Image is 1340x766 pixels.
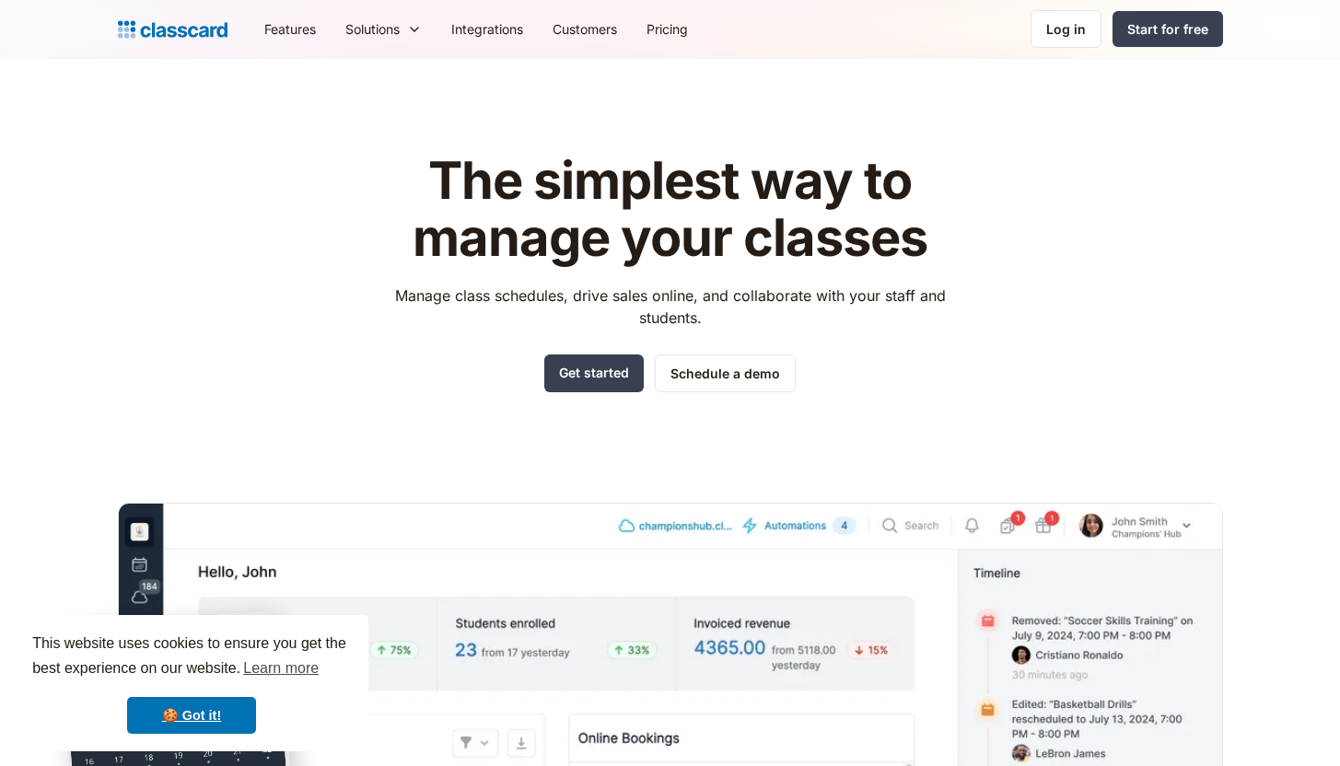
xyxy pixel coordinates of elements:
a: dismiss cookie message [127,697,256,734]
a: Integrations [437,8,538,50]
a: Get started [544,354,644,392]
div: Log in [1046,19,1086,39]
a: Pricing [632,8,703,50]
a: Start for free [1113,11,1223,47]
a: home [118,17,227,42]
a: Log in [1031,10,1101,48]
span: This website uses cookies to ensure you get the best experience on our website. [32,633,351,682]
a: learn more about cookies [240,655,321,682]
div: Solutions [345,19,400,39]
div: Solutions [331,8,437,50]
p: Manage class schedules, drive sales online, and collaborate with your staff and students. [378,284,962,329]
div: Start for free [1127,19,1208,39]
a: Features [250,8,331,50]
a: Customers [538,8,632,50]
a: Schedule a demo [655,354,796,392]
div: cookieconsent [15,615,368,751]
h1: The simplest way to manage your classes [378,153,962,266]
